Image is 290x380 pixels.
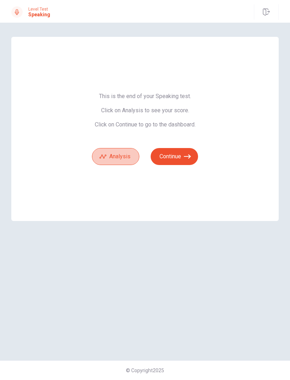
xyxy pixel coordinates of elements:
span: Level Test [28,7,50,12]
button: Continue [151,148,198,165]
button: Analysis [92,148,139,165]
h1: Speaking [28,12,50,17]
span: © Copyright 2025 [126,368,164,373]
span: This is the end of your Speaking test. Click on Analysis to see your score. Click on Continue to ... [92,93,198,128]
